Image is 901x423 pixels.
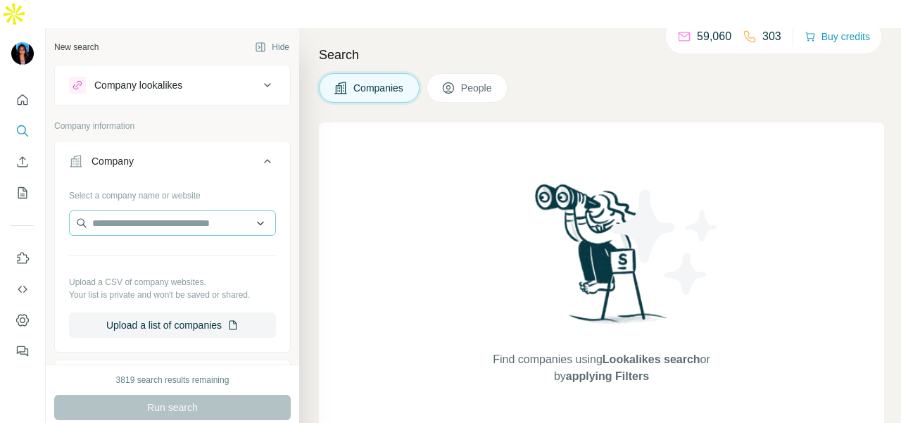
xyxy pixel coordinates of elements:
[602,179,729,305] img: Surfe Illustration - Stars
[566,370,649,382] span: applying Filters
[461,81,493,95] span: People
[353,81,405,95] span: Companies
[11,339,34,364] button: Feedback
[11,149,34,175] button: Enrich CSV
[697,28,731,45] p: 59,060
[805,27,870,46] button: Buy credits
[69,276,276,289] p: Upload a CSV of company websites.
[92,154,134,168] div: Company
[762,28,781,45] p: 303
[11,118,34,144] button: Search
[245,37,299,58] button: Hide
[11,277,34,302] button: Use Surfe API
[11,180,34,206] button: My lists
[55,363,290,397] button: Industry
[11,246,34,271] button: Use Surfe on LinkedIn
[69,312,276,338] button: Upload a list of companies
[55,144,290,184] button: Company
[11,308,34,333] button: Dashboard
[11,87,34,113] button: Quick start
[116,374,229,386] div: 3819 search results remaining
[54,41,99,53] div: New search
[319,45,884,65] h4: Search
[69,184,276,202] div: Select a company name or website
[489,351,714,385] span: Find companies using or by
[603,353,700,365] span: Lookalikes search
[55,68,290,102] button: Company lookalikes
[11,42,34,65] img: Avatar
[94,78,182,92] div: Company lookalikes
[54,120,291,132] p: Company information
[529,180,675,337] img: Surfe Illustration - Woman searching with binoculars
[69,289,276,301] p: Your list is private and won't be saved or shared.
